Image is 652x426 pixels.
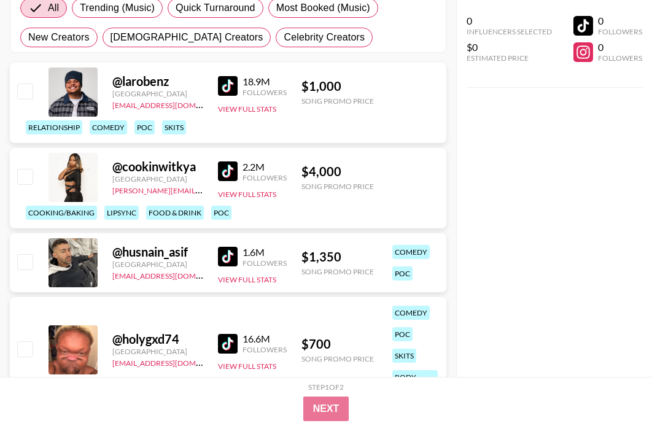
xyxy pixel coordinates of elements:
div: $0 [467,41,552,53]
span: New Creators [28,30,90,45]
div: Followers [598,53,642,63]
a: [EMAIL_ADDRESS][DOMAIN_NAME] [112,356,236,368]
div: Followers [243,345,287,354]
div: [GEOGRAPHIC_DATA] [112,347,203,356]
div: $ 700 [301,336,374,352]
div: @ husnain_asif [112,244,203,260]
div: comedy [90,120,127,134]
div: skits [162,120,186,134]
div: Followers [243,258,287,268]
a: [EMAIL_ADDRESS][DOMAIN_NAME] [112,269,236,281]
div: body positivity [392,370,438,393]
div: Followers [243,88,287,97]
button: View Full Stats [218,104,276,114]
div: [GEOGRAPHIC_DATA] [112,174,203,184]
button: View Full Stats [218,190,276,199]
span: All [48,1,59,15]
button: View Full Stats [218,275,276,284]
div: Followers [243,173,287,182]
div: 0 [467,15,552,27]
div: Song Promo Price [301,182,374,191]
div: poc [134,120,155,134]
div: lipsync [104,206,139,220]
a: [EMAIL_ADDRESS][DOMAIN_NAME] [112,98,236,110]
div: [GEOGRAPHIC_DATA] [112,89,203,98]
div: food & drink [146,206,204,220]
img: TikTok [218,247,238,266]
button: Next [303,397,349,421]
div: 0 [598,41,642,53]
div: Estimated Price [467,53,552,63]
div: cooking/baking [26,206,97,220]
div: Song Promo Price [301,354,374,363]
div: skits [392,349,416,363]
div: $ 4,000 [301,164,374,179]
div: [GEOGRAPHIC_DATA] [112,260,203,269]
div: Influencers Selected [467,27,552,36]
img: TikTok [218,161,238,181]
div: 1.6M [243,246,287,258]
div: @ larobenz [112,74,203,89]
span: Trending (Music) [80,1,155,15]
div: poc [392,266,413,281]
iframe: Drift Widget Chat Controller [591,365,637,411]
div: comedy [392,306,430,320]
div: @ holygxd74 [112,331,203,347]
div: Song Promo Price [301,267,374,276]
div: comedy [392,245,430,259]
img: TikTok [218,334,238,354]
div: @ cookinwitkya [112,159,203,174]
div: poc [211,206,231,220]
div: 2.2M [243,161,287,173]
span: Celebrity Creators [284,30,365,45]
button: View Full Stats [218,362,276,371]
div: relationship [26,120,82,134]
div: $ 1,000 [301,79,374,94]
div: Followers [598,27,642,36]
div: 18.9M [243,76,287,88]
span: [DEMOGRAPHIC_DATA] Creators [111,30,263,45]
div: 0 [598,15,642,27]
span: Quick Turnaround [176,1,255,15]
div: $ 1,350 [301,249,374,265]
div: poc [392,327,413,341]
div: 16.6M [243,333,287,345]
div: Song Promo Price [301,96,374,106]
a: [PERSON_NAME][EMAIL_ADDRESS][DOMAIN_NAME] [112,184,294,195]
span: Most Booked (Music) [276,1,370,15]
div: Step 1 of 2 [308,382,344,392]
img: TikTok [218,76,238,96]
